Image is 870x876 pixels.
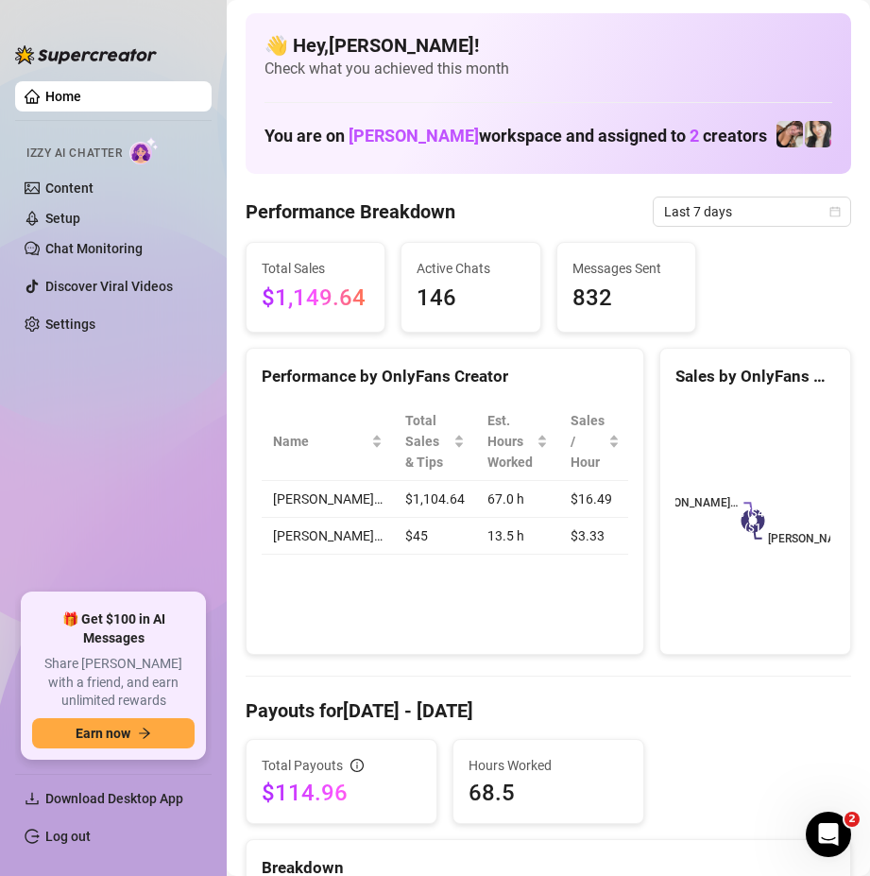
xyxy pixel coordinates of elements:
span: info-circle [350,759,364,772]
td: 13.5 h [476,518,559,555]
span: Messages Sent [572,258,680,279]
h1: You are on workspace and assigned to creators [264,126,767,146]
td: $16.49 [559,481,631,518]
span: download [25,791,40,806]
img: logo-BBDzfeDw.svg [15,45,157,64]
span: Active Chats [417,258,524,279]
a: Settings [45,317,95,332]
td: 67.0 h [476,481,559,518]
td: $1,104.64 [394,481,476,518]
span: arrow-right [138,727,151,740]
span: 832 [572,281,680,317]
h4: 👋 Hey, [PERSON_NAME] ! [264,32,832,59]
text: [PERSON_NAME]… [643,496,738,509]
span: 2 [690,126,699,146]
img: Christina [805,121,831,147]
span: Total Payouts [262,755,343,776]
td: [PERSON_NAME]… [262,518,394,555]
img: Christina [776,121,803,147]
span: Izzy AI Chatter [26,145,122,163]
a: Chat Monitoring [45,241,143,256]
span: $114.96 [262,778,421,808]
a: Content [45,180,94,196]
div: Performance by OnlyFans Creator [262,364,628,389]
span: Earn now [76,726,130,741]
th: Name [262,403,394,481]
span: Share [PERSON_NAME] with a friend, and earn unlimited rewards [32,655,195,711]
a: Log out [45,829,91,844]
span: [PERSON_NAME] [349,126,479,146]
span: Check what you achieved this month [264,59,832,79]
text: [PERSON_NAME]… [768,532,862,545]
span: 2 [844,812,860,827]
h4: Performance Breakdown [246,198,455,225]
span: 146 [417,281,524,317]
img: AI Chatter [129,137,159,164]
span: 🎁 Get $100 in AI Messages [32,610,195,647]
h4: Payouts for [DATE] - [DATE] [246,697,851,724]
span: Last 7 days [664,198,840,226]
span: Hours Worked [469,755,628,776]
td: [PERSON_NAME]… [262,481,394,518]
a: Discover Viral Videos [45,279,173,294]
span: Total Sales [262,258,369,279]
iframe: Intercom live chat [806,812,851,857]
span: Total Sales & Tips [405,410,450,472]
td: $3.33 [559,518,631,555]
td: $45 [394,518,476,555]
span: 68.5 [469,778,628,808]
a: Home [45,89,81,104]
th: Sales / Hour [559,403,631,481]
a: Setup [45,211,80,226]
span: Name [273,431,367,452]
div: Sales by OnlyFans Creator [675,364,835,389]
span: Download Desktop App [45,791,183,806]
span: calendar [829,206,841,217]
span: $1,149.64 [262,281,369,317]
span: Sales / Hour [571,410,605,472]
button: Earn nowarrow-right [32,718,195,748]
div: Est. Hours Worked [487,410,533,472]
th: Total Sales & Tips [394,403,476,481]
